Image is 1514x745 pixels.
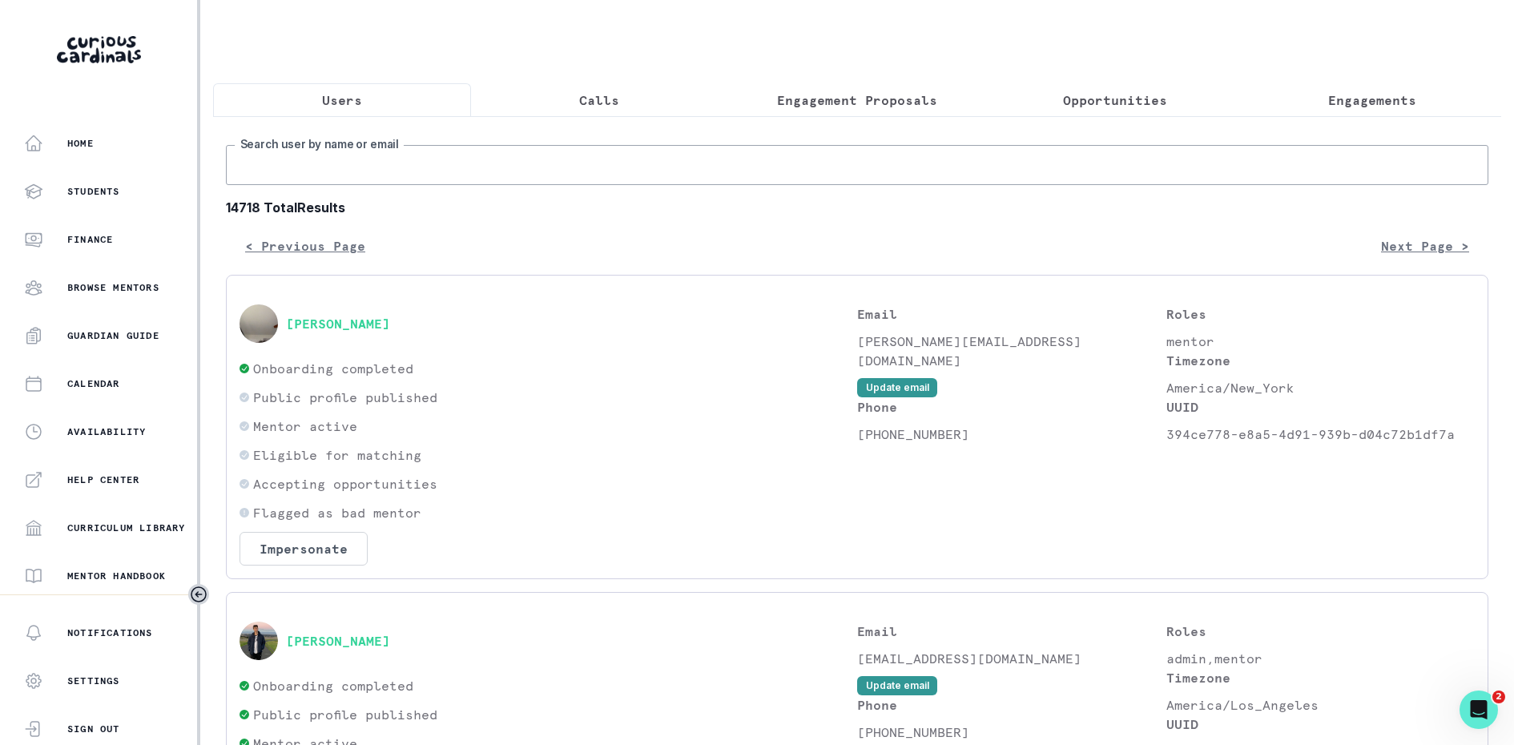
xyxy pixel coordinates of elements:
p: mentor [1166,332,1476,351]
button: Toggle sidebar [188,584,209,605]
p: Eligible for matching [253,445,421,465]
p: Calendar [67,377,120,390]
p: Guardian Guide [67,329,159,342]
p: UUID [1166,397,1476,417]
p: Accepting opportunities [253,474,437,493]
p: Flagged as bad mentor [253,503,421,522]
p: Public profile published [253,705,437,724]
b: 14718 Total Results [226,198,1488,217]
p: Settings [67,675,120,687]
p: [PHONE_NUMBER] [857,425,1166,444]
p: Help Center [67,473,139,486]
p: America/Los_Angeles [1166,695,1476,715]
p: [PERSON_NAME][EMAIL_ADDRESS][DOMAIN_NAME] [857,332,1166,370]
p: [PHONE_NUMBER] [857,723,1166,742]
p: Home [67,137,94,150]
button: [PERSON_NAME] [286,633,390,649]
iframe: Intercom live chat [1460,691,1498,729]
p: 394ce778-e8a5-4d91-939b-d04c72b1df7a [1166,425,1476,444]
button: Impersonate [240,532,368,566]
p: Engagement Proposals [777,91,937,110]
p: America/New_York [1166,378,1476,397]
img: Curious Cardinals Logo [57,36,141,63]
p: Mentor active [253,417,357,436]
button: Update email [857,378,937,397]
p: Phone [857,695,1166,715]
p: Mentor Handbook [67,570,166,582]
p: Curriculum Library [67,521,186,534]
p: Calls [579,91,619,110]
p: Notifications [67,626,153,639]
p: Timezone [1166,668,1476,687]
p: Public profile published [253,388,437,407]
p: Onboarding completed [253,359,413,378]
button: < Previous Page [226,230,385,262]
p: Students [67,185,120,198]
span: 2 [1492,691,1505,703]
button: Next Page > [1362,230,1488,262]
p: Onboarding completed [253,676,413,695]
p: Engagements [1328,91,1416,110]
p: Email [857,304,1166,324]
p: Finance [67,233,113,246]
p: Roles [1166,622,1476,641]
button: Update email [857,676,937,695]
p: Availability [67,425,146,438]
p: Phone [857,397,1166,417]
p: Opportunities [1063,91,1167,110]
p: Roles [1166,304,1476,324]
p: Browse Mentors [67,281,159,294]
p: admin,mentor [1166,649,1476,668]
p: Sign Out [67,723,120,735]
p: Email [857,622,1166,641]
p: [EMAIL_ADDRESS][DOMAIN_NAME] [857,649,1166,668]
p: UUID [1166,715,1476,734]
p: Timezone [1166,351,1476,370]
p: Users [322,91,362,110]
button: [PERSON_NAME] [286,316,390,332]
